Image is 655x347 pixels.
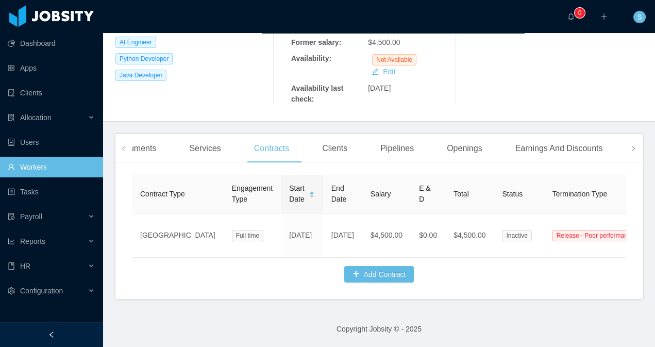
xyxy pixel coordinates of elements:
td: [GEOGRAPHIC_DATA] [132,213,224,258]
span: $4,500.00 [454,231,485,239]
td: [DATE] [281,213,323,258]
div: Clients [314,134,356,163]
i: icon: line-chart [8,238,15,245]
div: Earnings And Discounts [507,134,611,163]
a: icon: userWorkers [8,157,95,177]
button: icon: plusAdd Contract [344,266,414,283]
span: HR [20,262,30,270]
i: icon: setting [8,287,15,294]
i: icon: left [121,146,126,151]
span: Full time [232,230,263,241]
i: icon: caret-up [309,190,314,193]
span: Reports [20,237,45,245]
span: End Date [331,184,347,203]
span: E & D [419,184,431,203]
i: icon: plus [600,13,608,20]
i: icon: bell [567,13,575,20]
span: Start Date [289,183,305,205]
a: icon: pie-chartDashboard [8,33,95,54]
span: Termination Type [552,190,607,198]
b: Availability: [291,54,331,62]
div: Documents [107,134,165,163]
a: icon: profileTasks [8,181,95,202]
span: Release - Poor performance [552,230,639,241]
button: icon: editEdit [367,65,399,78]
span: Payroll [20,212,42,221]
span: Java Developer [115,70,166,81]
i: icon: caret-down [309,194,314,197]
a: icon: auditClients [8,82,95,103]
span: $0.00 [419,231,437,239]
span: Engagement Type [232,184,273,203]
span: Configuration [20,287,63,295]
i: icon: right [631,146,636,151]
div: Contracts [246,134,297,163]
i: icon: file-protect [8,213,15,220]
span: S [637,11,642,23]
b: Availability last check: [291,84,343,103]
span: [DATE] [368,84,391,92]
sup: 0 [575,8,585,18]
span: AI Engineer [115,37,156,48]
footer: Copyright Jobsity © - 2025 [103,311,655,347]
span: $4,500.00 [371,231,402,239]
i: icon: book [8,262,15,270]
span: $4,500.00 [368,38,400,46]
td: [DATE] [323,213,362,258]
span: Total [454,190,469,198]
a: icon: robotUsers [8,132,95,153]
span: Allocation [20,113,52,122]
span: Status [502,190,523,198]
div: Openings [439,134,491,163]
b: Former salary: [291,38,341,46]
span: Contract Type [140,190,185,198]
a: icon: appstoreApps [8,58,95,78]
span: Python Developer [115,53,173,64]
div: Pipelines [372,134,422,163]
i: icon: solution [8,114,15,121]
span: Inactive [502,230,531,241]
div: Sort [309,190,315,197]
div: Services [181,134,229,163]
span: Salary [371,190,391,198]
